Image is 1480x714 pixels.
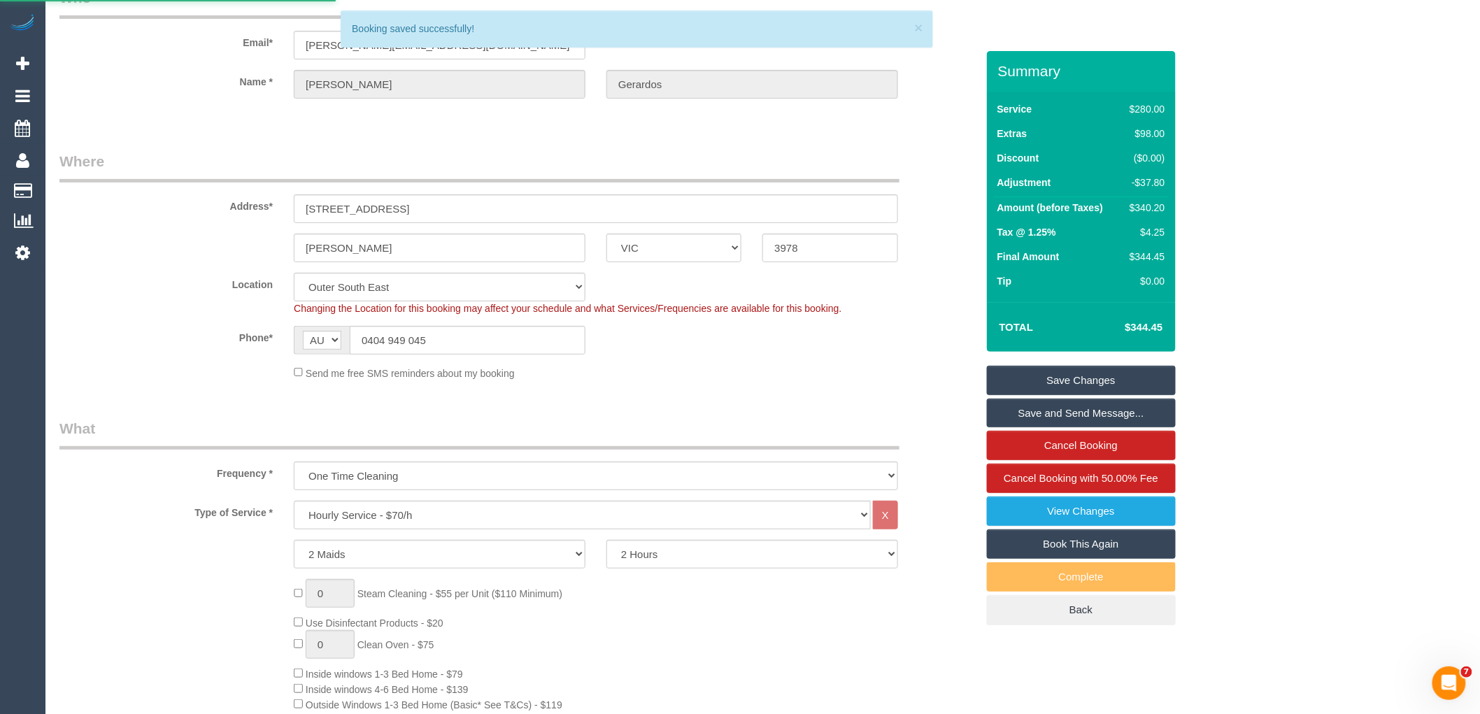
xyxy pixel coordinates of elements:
[762,234,897,262] input: Post Code*
[306,699,562,711] span: Outside Windows 1-3 Bed Home (Basic* See T&Cs) - $119
[987,497,1176,526] a: View Changes
[49,273,283,292] label: Location
[987,529,1176,559] a: Book This Again
[49,70,283,89] label: Name *
[1124,102,1165,116] div: $280.00
[998,63,1169,79] h3: Summary
[1124,201,1165,215] div: $340.20
[997,176,1051,190] label: Adjustment
[306,684,469,695] span: Inside windows 4-6 Bed Home - $139
[350,326,585,355] input: Phone*
[49,501,283,520] label: Type of Service *
[59,151,899,183] legend: Where
[987,595,1176,624] a: Back
[1124,274,1165,288] div: $0.00
[357,588,562,599] span: Steam Cleaning - $55 per Unit ($110 Minimum)
[1124,250,1165,264] div: $344.45
[306,669,463,680] span: Inside windows 1-3 Bed Home - $79
[306,617,443,629] span: Use Disinfectant Products - $20
[1124,176,1165,190] div: -$37.80
[49,326,283,345] label: Phone*
[987,431,1176,460] a: Cancel Booking
[49,462,283,480] label: Frequency *
[1432,666,1466,700] iframe: Intercom live chat
[8,14,36,34] img: Automaid Logo
[49,194,283,213] label: Address*
[352,22,921,36] div: Booking saved successfully!
[1124,127,1165,141] div: $98.00
[1461,666,1472,678] span: 7
[1124,151,1165,165] div: ($0.00)
[49,31,283,50] label: Email*
[59,418,899,450] legend: What
[997,274,1012,288] label: Tip
[999,321,1034,333] strong: Total
[997,201,1103,215] label: Amount (before Taxes)
[987,399,1176,428] a: Save and Send Message...
[997,127,1027,141] label: Extras
[1124,225,1165,239] div: $4.25
[357,639,434,650] span: Clean Oven - $75
[294,70,585,99] input: First Name*
[997,102,1032,116] label: Service
[306,367,515,378] span: Send me free SMS reminders about my booking
[1083,322,1162,334] h4: $344.45
[987,464,1176,493] a: Cancel Booking with 50.00% Fee
[997,225,1056,239] label: Tax @ 1.25%
[294,234,585,262] input: Suburb*
[1004,472,1158,484] span: Cancel Booking with 50.00% Fee
[294,303,841,314] span: Changing the Location for this booking may affect your schedule and what Services/Frequencies are...
[914,20,923,35] button: ×
[987,366,1176,395] a: Save Changes
[997,250,1060,264] label: Final Amount
[294,31,585,59] input: Email*
[606,70,898,99] input: Last Name*
[997,151,1039,165] label: Discount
